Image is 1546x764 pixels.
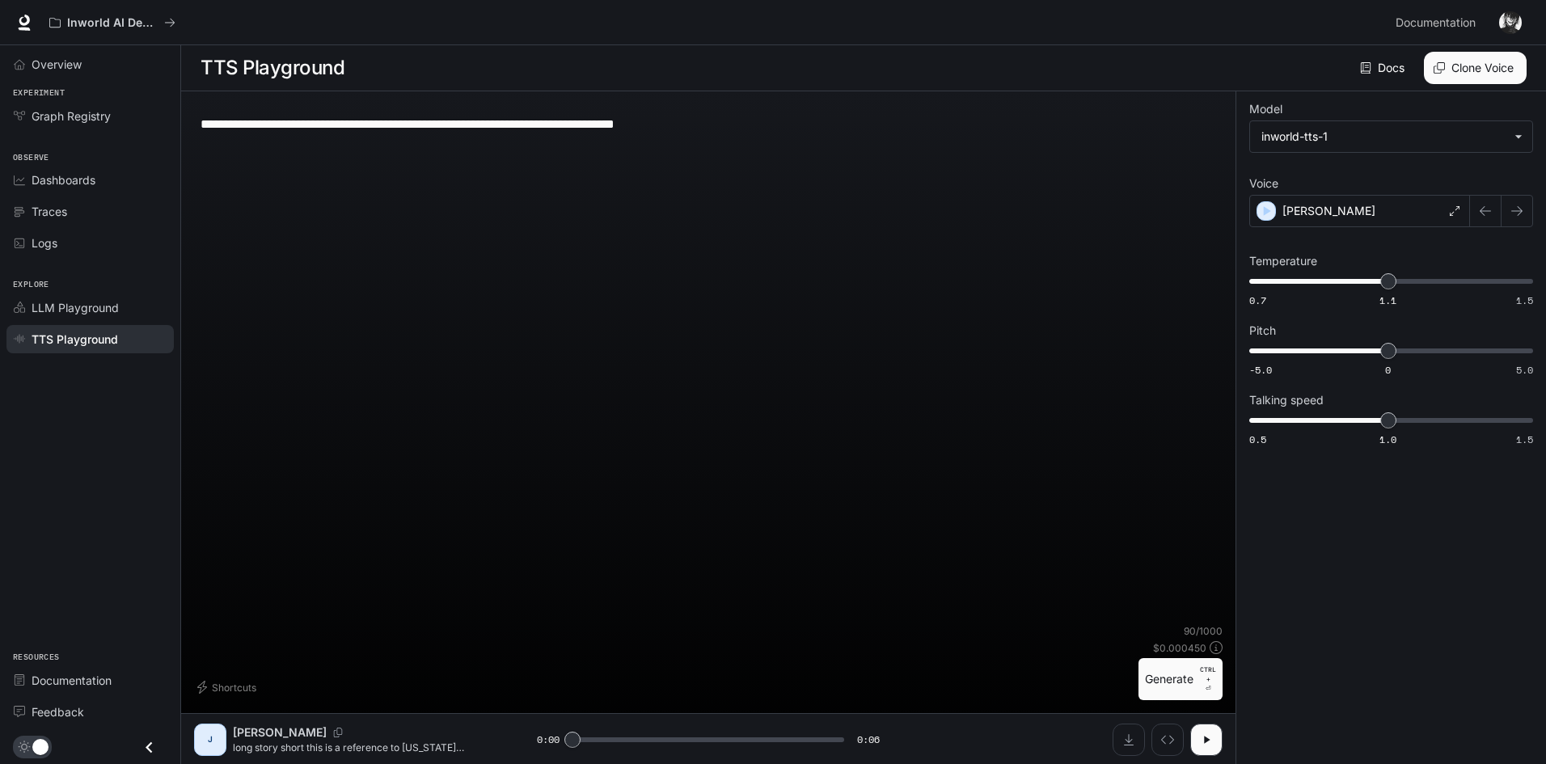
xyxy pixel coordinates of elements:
span: TTS Playground [32,331,118,348]
span: 5.0 [1516,363,1533,377]
span: Feedback [32,703,84,720]
a: Dashboards [6,166,174,194]
a: Traces [6,197,174,226]
p: Temperature [1249,255,1317,267]
p: 90 / 1000 [1184,624,1223,638]
p: Talking speed [1249,395,1324,406]
button: Inspect [1151,724,1184,756]
span: 1.1 [1379,293,1396,307]
p: Model [1249,103,1282,115]
h1: TTS Playground [201,52,344,84]
a: Logs [6,229,174,257]
div: J [197,727,223,753]
button: Copy Voice ID [327,728,349,737]
button: GenerateCTRL +⏎ [1138,658,1223,700]
a: LLM Playground [6,293,174,322]
button: All workspaces [42,6,183,39]
p: [PERSON_NAME] [233,724,327,741]
span: Graph Registry [32,108,111,125]
a: Docs [1357,52,1411,84]
p: Inworld AI Demos [67,16,158,30]
a: Documentation [6,666,174,694]
span: LLM Playground [32,299,119,316]
p: Voice [1249,178,1278,189]
a: Graph Registry [6,102,174,130]
span: Documentation [32,672,112,689]
span: Traces [32,203,67,220]
div: inworld-tts-1 [1250,121,1532,152]
p: long story short this is a reference to [US_STATE][PERSON_NAME] And The Kingdom Of The Crystal Skull [233,741,498,754]
a: Overview [6,50,174,78]
span: 1.5 [1516,433,1533,446]
span: 1.5 [1516,293,1533,307]
span: 0.5 [1249,433,1266,446]
p: ⏎ [1200,665,1216,694]
span: Overview [32,56,82,73]
div: inworld-tts-1 [1261,129,1506,145]
p: $ 0.000450 [1153,641,1206,655]
button: User avatar [1494,6,1527,39]
span: Dashboards [32,171,95,188]
a: Documentation [1389,6,1488,39]
button: Clone Voice [1424,52,1527,84]
p: [PERSON_NAME] [1282,203,1375,219]
span: 1.0 [1379,433,1396,446]
span: -5.0 [1249,363,1272,377]
a: TTS Playground [6,325,174,353]
p: Pitch [1249,325,1276,336]
span: Dark mode toggle [32,737,49,755]
span: 0:00 [537,732,560,748]
span: 0:06 [857,732,880,748]
span: 0 [1385,363,1391,377]
img: User avatar [1499,11,1522,34]
button: Shortcuts [194,674,263,700]
span: Documentation [1396,13,1476,33]
button: Download audio [1113,724,1145,756]
p: CTRL + [1200,665,1216,684]
span: Logs [32,234,57,251]
button: Close drawer [131,731,167,764]
span: 0.7 [1249,293,1266,307]
a: Feedback [6,698,174,726]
